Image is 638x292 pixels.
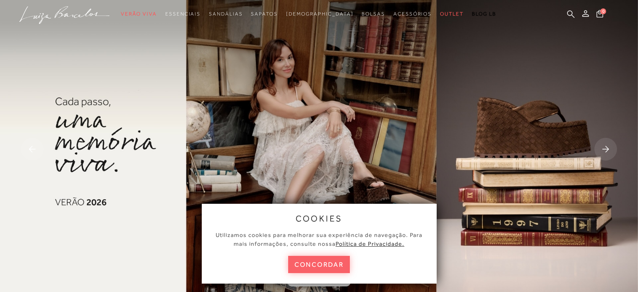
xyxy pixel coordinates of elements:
span: [DEMOGRAPHIC_DATA] [286,11,354,17]
span: Utilizamos cookies para melhorar sua experiência de navegação. Para mais informações, consulte nossa [216,231,422,247]
button: 0 [594,9,606,21]
span: Acessórios [393,11,432,17]
a: noSubCategoriesText [393,6,432,22]
span: Essenciais [165,11,201,17]
span: BLOG LB [472,11,496,17]
button: concordar [288,256,350,273]
a: noSubCategoriesText [121,6,157,22]
a: noSubCategoriesText [440,6,464,22]
a: BLOG LB [472,6,496,22]
a: noSubCategoriesText [209,6,242,22]
a: noSubCategoriesText [286,6,354,22]
span: Sapatos [251,11,277,17]
span: 0 [600,8,606,14]
a: Política de Privacidade. [336,240,404,247]
span: cookies [296,214,343,223]
span: Bolsas [362,11,385,17]
a: noSubCategoriesText [251,6,277,22]
span: Verão Viva [121,11,157,17]
span: Outlet [440,11,464,17]
span: Sandálias [209,11,242,17]
a: noSubCategoriesText [165,6,201,22]
a: noSubCategoriesText [362,6,385,22]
